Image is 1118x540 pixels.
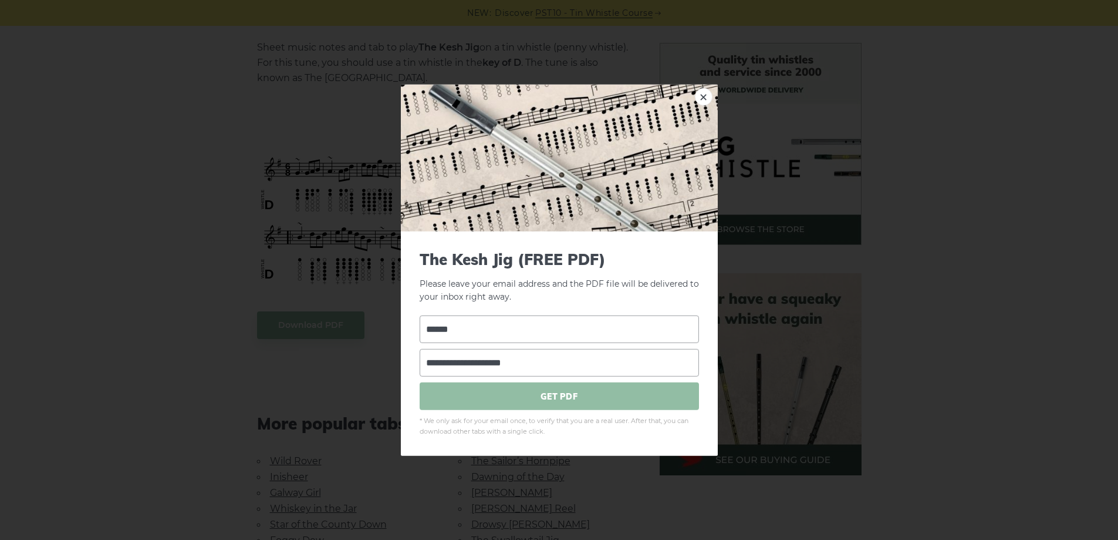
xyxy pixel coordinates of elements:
[420,383,699,410] span: GET PDF
[695,88,712,105] a: ×
[420,250,699,268] span: The Kesh Jig (FREE PDF)
[420,416,699,437] span: * We only ask for your email once, to verify that you are a real user. After that, you can downlo...
[401,84,718,231] img: Tin Whistle Tab Preview
[420,250,699,304] p: Please leave your email address and the PDF file will be delivered to your inbox right away.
